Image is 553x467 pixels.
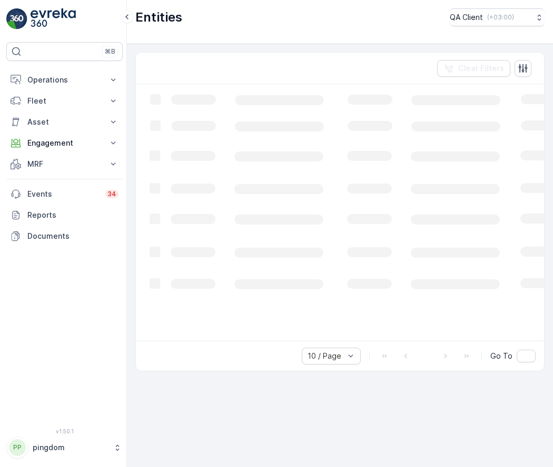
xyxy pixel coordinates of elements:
[6,8,27,29] img: logo
[105,47,115,56] p: ⌘B
[27,75,102,85] p: Operations
[6,436,123,459] button: PPpingdom
[9,439,26,456] div: PP
[27,231,118,241] p: Documents
[33,442,108,453] p: pingdom
[6,184,123,205] a: Events34
[6,90,123,111] button: Fleet
[27,189,99,199] p: Events
[450,8,545,26] button: QA Client(+03:00)
[437,60,510,77] button: Clear Filters
[27,159,102,169] p: MRF
[27,210,118,220] p: Reports
[27,117,102,127] p: Asset
[31,8,76,29] img: logo_light-DOdMpM7g.png
[490,351,512,361] span: Go To
[6,69,123,90] button: Operations
[27,138,102,148] p: Engagement
[27,96,102,106] p: Fleet
[6,205,123,226] a: Reports
[487,13,514,22] p: ( +03:00 )
[6,154,123,175] button: MRF
[6,428,123,434] span: v 1.50.1
[107,190,116,198] p: 34
[6,226,123,247] a: Documents
[450,12,483,23] p: QA Client
[458,63,504,74] p: Clear Filters
[6,133,123,154] button: Engagement
[135,9,182,26] p: Entities
[6,111,123,133] button: Asset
